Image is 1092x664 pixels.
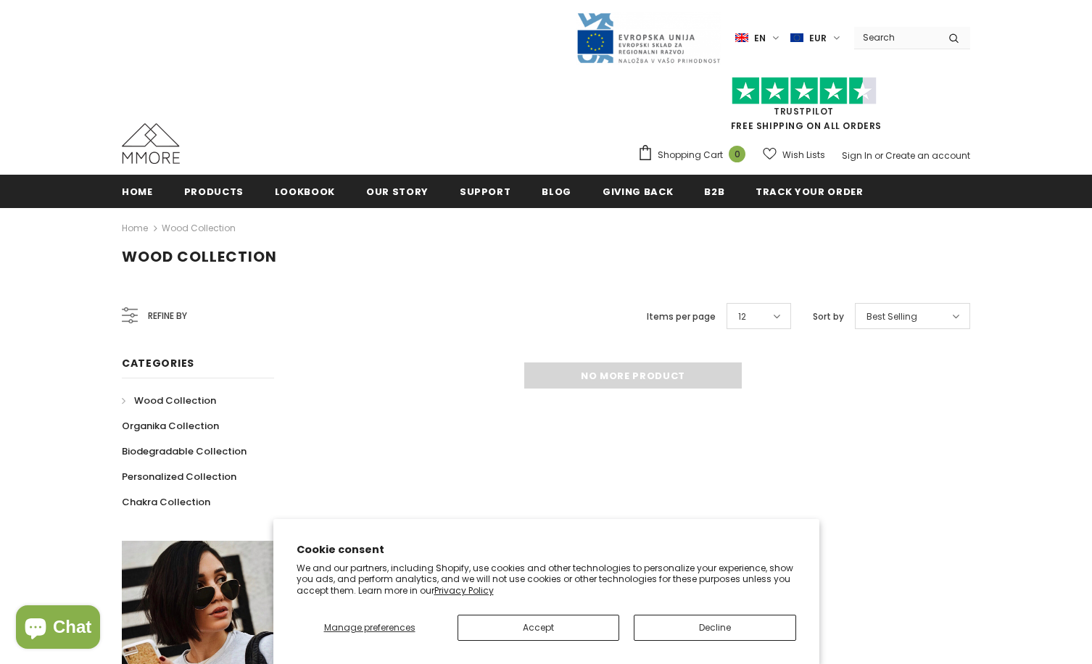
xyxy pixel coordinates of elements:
[809,31,827,46] span: EUR
[122,123,180,164] img: MMORE Cases
[134,394,216,407] span: Wood Collection
[460,185,511,199] span: support
[297,542,796,557] h2: Cookie consent
[122,470,236,484] span: Personalized Collection
[148,308,187,324] span: Refine by
[603,185,673,199] span: Giving back
[813,310,844,324] label: Sort by
[122,419,219,433] span: Organika Collection
[122,444,247,458] span: Biodegradable Collection
[704,185,724,199] span: B2B
[842,149,872,162] a: Sign In
[885,149,970,162] a: Create an account
[122,495,210,509] span: Chakra Collection
[647,310,716,324] label: Items per page
[854,27,938,48] input: Search Site
[122,220,148,237] a: Home
[637,144,753,166] a: Shopping Cart 0
[576,12,721,65] img: Javni Razpis
[122,175,153,207] a: Home
[434,584,494,597] a: Privacy Policy
[603,175,673,207] a: Giving back
[275,185,335,199] span: Lookbook
[756,185,863,199] span: Track your order
[704,175,724,207] a: B2B
[634,615,796,641] button: Decline
[366,185,429,199] span: Our Story
[122,356,194,370] span: Categories
[297,563,796,597] p: We and our partners, including Shopify, use cookies and other technologies to personalize your ex...
[866,310,917,324] span: Best Selling
[122,388,216,413] a: Wood Collection
[754,31,766,46] span: en
[122,413,219,439] a: Organika Collection
[122,185,153,199] span: Home
[658,148,723,162] span: Shopping Cart
[297,615,443,641] button: Manage preferences
[458,615,620,641] button: Accept
[576,31,721,43] a: Javni Razpis
[756,175,863,207] a: Track your order
[460,175,511,207] a: support
[122,246,277,267] span: Wood Collection
[542,175,571,207] a: Blog
[366,175,429,207] a: Our Story
[738,310,746,324] span: 12
[874,149,883,162] span: or
[275,175,335,207] a: Lookbook
[184,175,244,207] a: Products
[732,77,877,105] img: Trust Pilot Stars
[324,621,415,634] span: Manage preferences
[782,148,825,162] span: Wish Lists
[729,146,745,162] span: 0
[122,464,236,489] a: Personalized Collection
[122,439,247,464] a: Biodegradable Collection
[162,222,236,234] a: Wood Collection
[184,185,244,199] span: Products
[12,605,104,652] inbox-online-store-chat: Shopify online store chat
[637,83,970,132] span: FREE SHIPPING ON ALL ORDERS
[542,185,571,199] span: Blog
[763,142,825,167] a: Wish Lists
[122,489,210,515] a: Chakra Collection
[735,32,748,44] img: i-lang-1.png
[774,105,834,117] a: Trustpilot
